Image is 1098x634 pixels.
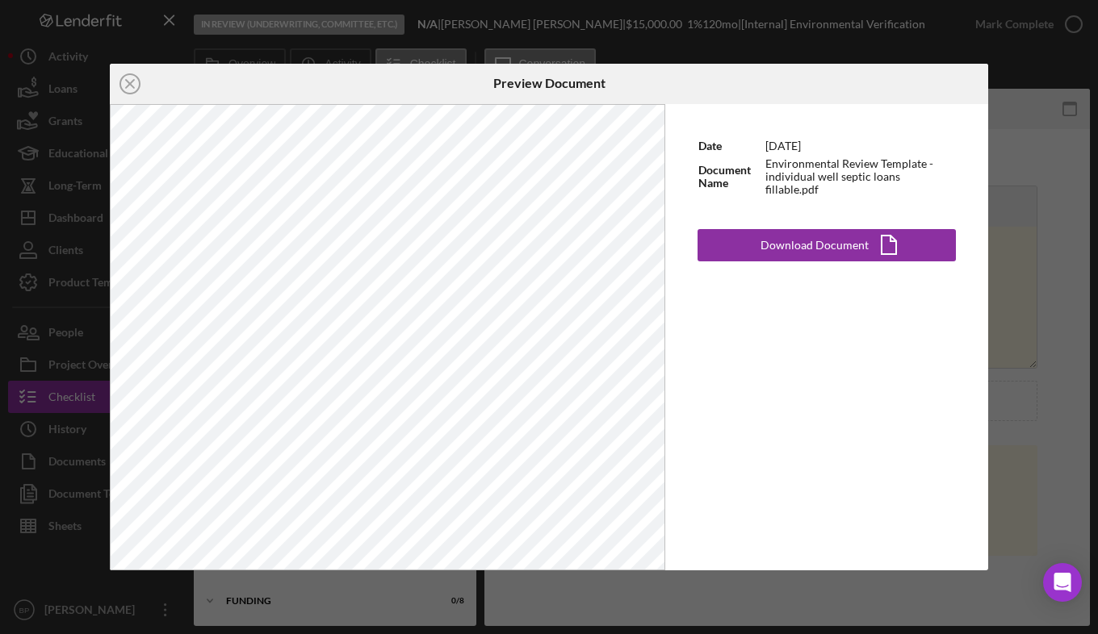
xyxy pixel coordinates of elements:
[698,163,751,190] b: Document Name
[1043,563,1082,602] div: Open Intercom Messenger
[765,136,956,156] td: [DATE]
[698,139,722,152] b: Date
[765,156,956,197] td: Environmental Review Template - individual well septic loans fillable.pdf
[698,229,956,261] button: Download Document
[493,76,606,90] h6: Preview Document
[761,229,869,261] div: Download Document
